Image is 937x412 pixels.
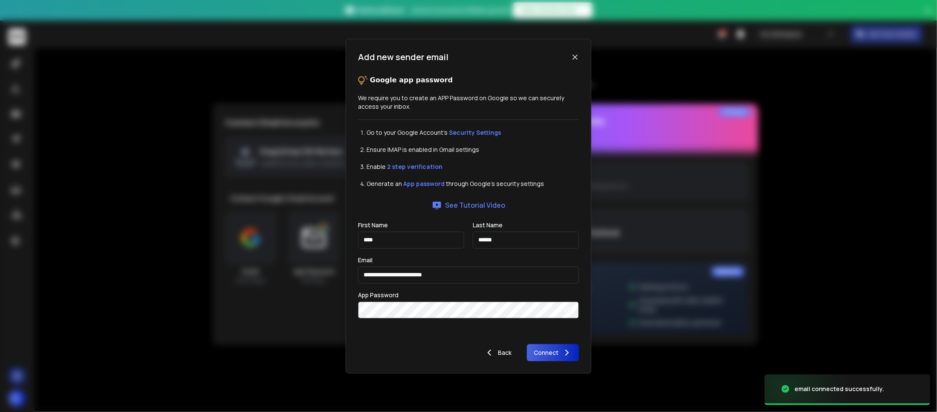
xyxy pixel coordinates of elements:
[449,128,501,136] a: Security Settings
[358,51,448,63] h1: Add new sender email
[473,222,503,228] label: Last Name
[358,94,579,111] p: We require you to create an APP Password on Google so we can securely access your inbox.
[358,75,368,85] img: tips
[358,292,399,298] label: App Password
[387,162,442,171] a: 2 step verification
[367,128,579,137] li: Go to your Google Account’s
[367,180,579,188] li: Generate an through Google's security settings
[358,257,372,263] label: Email
[527,344,579,361] button: Connect
[358,222,388,228] label: First Name
[367,145,579,154] li: Ensure IMAP is enabled in Gmail settings
[370,75,453,85] p: Google app password
[794,385,885,393] div: email connected successfully.
[432,200,506,210] a: See Tutorial Video
[367,162,579,171] li: Enable
[477,344,518,361] button: Back
[403,180,445,188] a: App password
